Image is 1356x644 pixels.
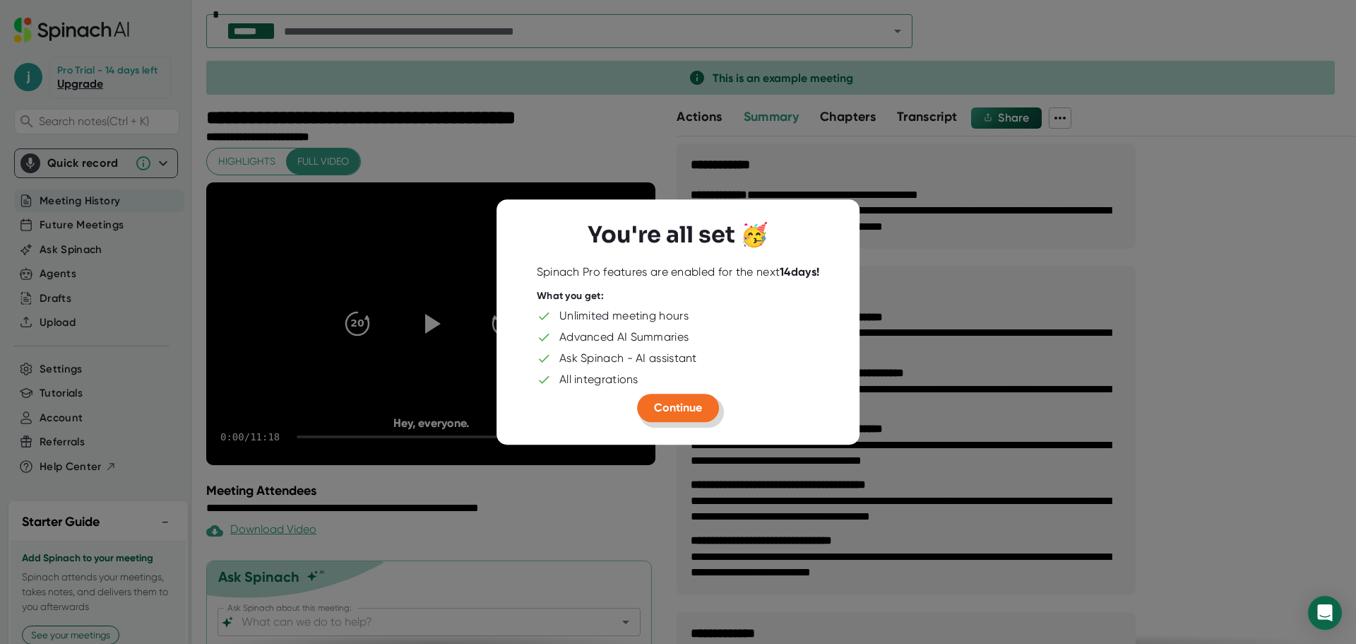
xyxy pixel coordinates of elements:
div: Open Intercom Messenger [1308,596,1342,630]
h3: You're all set 🥳 [588,222,768,249]
button: Continue [637,394,719,422]
div: Spinach Pro features are enabled for the next [537,265,820,279]
div: What you get: [537,290,604,303]
div: Advanced AI Summaries [559,330,689,344]
div: All integrations [559,373,638,387]
div: Unlimited meeting hours [559,309,689,323]
span: Continue [654,401,702,414]
b: 14 days! [780,265,819,279]
div: Ask Spinach - AI assistant [559,351,697,365]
